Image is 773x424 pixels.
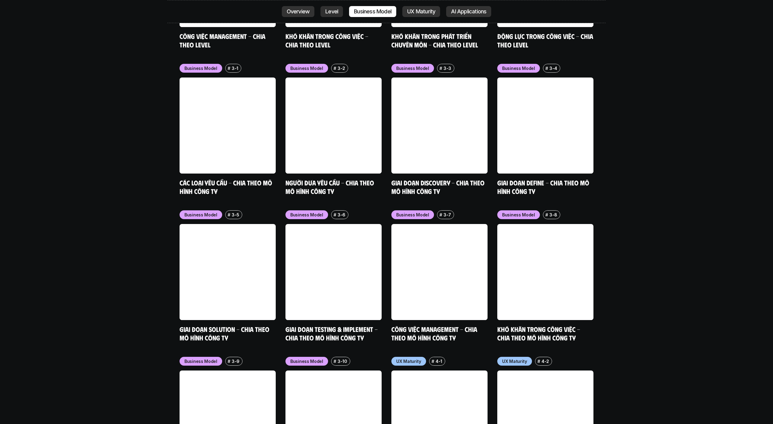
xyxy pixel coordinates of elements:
p: Business Model [290,212,323,218]
a: Giai đoạn Solution - Chia theo mô hình công ty [180,325,271,342]
h6: # [537,359,540,364]
a: Người đưa yêu cầu - Chia theo mô hình công ty [285,178,376,195]
h6: # [439,212,442,217]
p: 3-1 [232,65,238,71]
a: Khó khăn trong phát triển chuyên môn - Chia theo level [391,32,478,49]
h6: # [545,66,548,71]
h6: # [334,212,336,217]
p: 3-10 [338,358,347,364]
p: Business Model [184,358,217,364]
p: UX Maturity [396,358,421,364]
a: Giai đoạn Testing & Implement - Chia theo mô hình công ty [285,325,379,342]
p: Business Model [290,65,323,71]
a: Khó khăn trong công việc - Chia theo Level [285,32,370,49]
p: 3-2 [338,65,345,71]
p: Business Model [396,65,429,71]
h6: # [334,359,336,364]
h6: # [432,359,434,364]
p: 4-1 [435,358,442,364]
a: Overview [282,6,315,17]
a: Động lực trong công việc - Chia theo Level [497,32,595,49]
p: 3-5 [232,212,239,218]
h6: # [439,66,442,71]
a: Các loại yêu cầu - Chia theo mô hình công ty [180,178,274,195]
h6: # [228,359,230,364]
a: Công việc Management - Chia theo mô hình công ty [391,325,479,342]
p: Business Model [184,65,217,71]
p: 4-2 [541,358,549,364]
p: 3-3 [443,65,451,71]
p: Business Model [184,212,217,218]
p: 3-8 [549,212,557,218]
a: Công việc Management - Chia theo level [180,32,267,49]
p: 3-6 [338,212,345,218]
p: 3-9 [232,358,240,364]
p: 3-7 [443,212,451,218]
h6: # [334,66,336,71]
p: Business Model [396,212,429,218]
h6: # [228,212,230,217]
p: UX Maturity [502,358,527,364]
p: 3-4 [549,65,557,71]
p: Business Model [502,65,535,71]
p: Business Model [290,358,323,364]
h6: # [545,212,548,217]
h6: # [228,66,230,71]
p: Business Model [502,212,535,218]
a: Giai đoạn Discovery - Chia theo mô hình công ty [391,178,486,195]
a: Khó khăn trong công việc - Chia theo mô hình công ty [497,325,582,342]
a: Giai đoạn Define - Chia theo mô hình công ty [497,178,591,195]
